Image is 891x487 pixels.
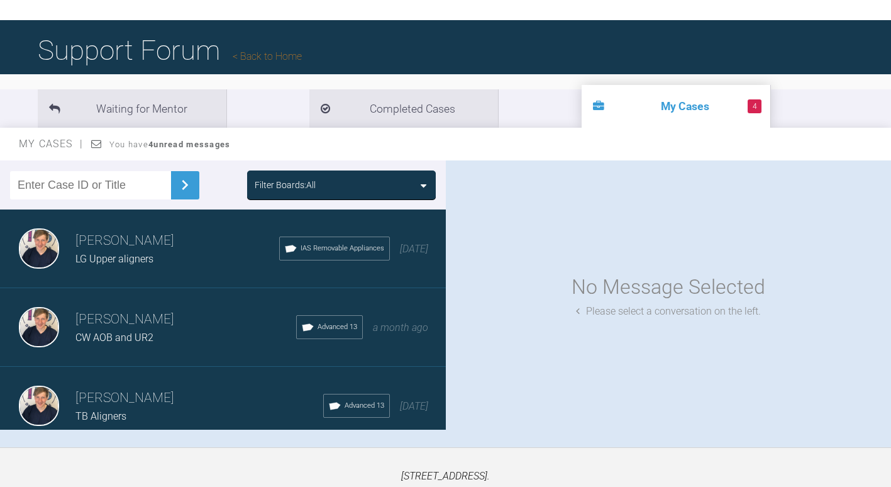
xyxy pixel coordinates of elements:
[10,171,171,199] input: Enter Case ID or Title
[309,89,498,128] li: Completed Cases
[148,140,230,149] strong: 4 unread messages
[75,388,323,409] h3: [PERSON_NAME]
[301,243,384,254] span: IAS Removable Appliances
[38,89,226,128] li: Waiting for Mentor
[75,332,153,344] span: CW AOB and UR2
[109,140,231,149] span: You have
[75,230,279,252] h3: [PERSON_NAME]
[318,322,357,333] span: Advanced 13
[38,28,302,72] h1: Support Forum
[576,303,761,320] div: Please select a conversation on the left.
[400,400,428,412] span: [DATE]
[75,309,296,330] h3: [PERSON_NAME]
[400,243,428,255] span: [DATE]
[345,400,384,411] span: Advanced 13
[582,85,770,128] li: My Cases
[748,99,761,113] span: 4
[19,386,59,426] img: Jack Gardner
[373,322,428,333] span: a month ago
[175,175,195,195] img: chevronRight.28bd32b0.svg
[19,138,84,150] span: My Cases
[233,50,302,62] a: Back to Home
[19,307,59,347] img: Jack Gardner
[19,228,59,269] img: Jack Gardner
[255,178,316,192] div: Filter Boards: All
[572,271,765,303] div: No Message Selected
[75,410,126,422] span: TB Aligners
[75,253,153,265] span: LG Upper aligners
